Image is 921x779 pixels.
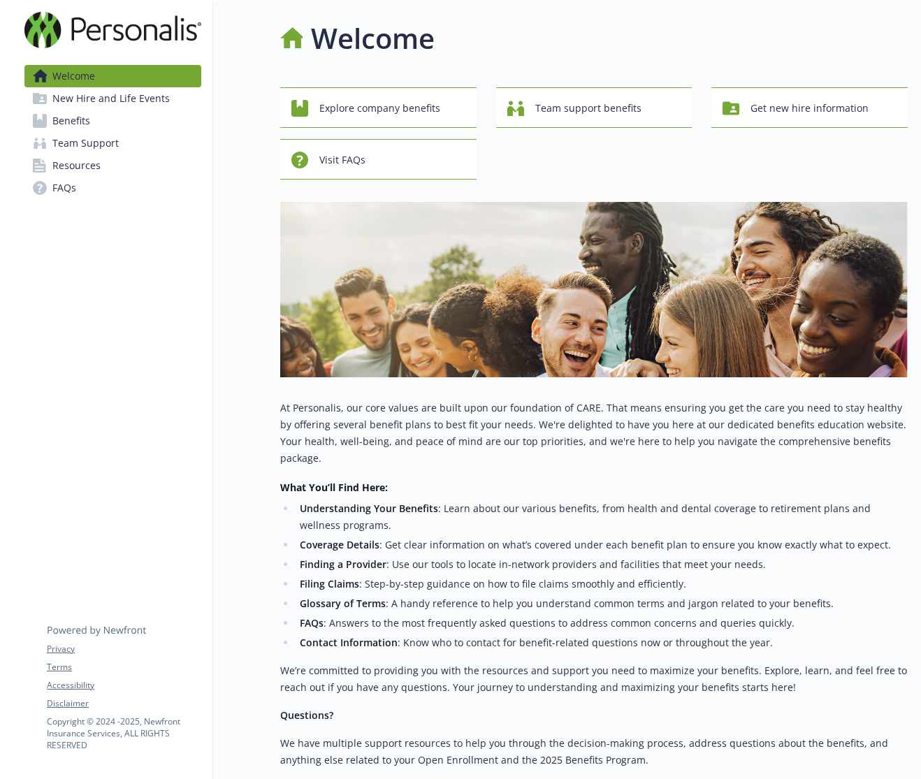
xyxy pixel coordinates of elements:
button: Team support benefits [496,87,692,128]
li: : Learn about our various benefits, from health and dental coverage to retirement plans and welln... [296,500,908,534]
span: Welcome [52,65,95,87]
a: Resources [24,154,201,177]
span: FAQs [52,177,76,199]
button: Explore company benefits [280,87,477,128]
strong: Contact Information [300,636,398,649]
span: Benefits [52,110,90,132]
img: overview page banner [280,202,908,377]
span: New Hire and Life Events [52,87,170,110]
span: Resources [52,154,101,177]
strong: Glossary of Terms [300,597,386,610]
a: Privacy [47,643,201,655]
a: New Hire and Life Events [24,87,201,110]
a: Team Support [24,132,201,154]
strong: Coverage Details [300,538,379,551]
p: We have multiple support resources to help you through the decision-making process, address quest... [280,735,908,769]
a: Welcome [24,65,201,87]
li: : A handy reference to help you understand common terms and jargon related to your benefits. [296,595,908,612]
a: Terms [47,661,201,674]
li: : Answers to the most frequently asked questions to address common concerns and queries quickly. [296,615,908,632]
a: FAQs [24,177,201,199]
span: Visit FAQs [319,147,365,173]
button: Get new hire information [711,87,908,128]
strong: What You’ll Find Here: [280,481,388,494]
button: Visit FAQs [280,139,477,180]
li: : Know who to contact for benefit-related questions now or throughout the year. [296,634,908,651]
span: Team support benefits [535,95,641,122]
a: Disclaimer [47,697,201,710]
span: Get new hire information [750,95,869,122]
p: Copyright © 2024 - 2025 , Newfront Insurance Services, ALL RIGHTS RESERVED [47,715,201,751]
span: Team Support [52,132,119,154]
li: : Step-by-step guidance on how to file claims smoothly and efficiently. [296,576,908,592]
p: At Personalis, our core values are built upon our foundation of CARE. That means ensuring you get... [280,400,908,467]
p: We’re committed to providing you with the resources and support you need to maximize your benefit... [280,662,908,696]
a: Accessibility [47,679,201,692]
h1: Welcome [311,17,435,59]
li: : Use our tools to locate in-network providers and facilities that meet your needs. [296,556,908,573]
strong: Filing Claims [300,577,359,590]
strong: FAQs [300,616,324,629]
li: : Get clear information on what’s covered under each benefit plan to ensure you know exactly what... [296,537,908,553]
strong: Understanding Your Benefits [300,502,438,515]
strong: Questions? [280,708,333,722]
a: Benefits [24,110,201,132]
span: Explore company benefits [319,95,440,122]
strong: Finding a Provider [300,558,386,571]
